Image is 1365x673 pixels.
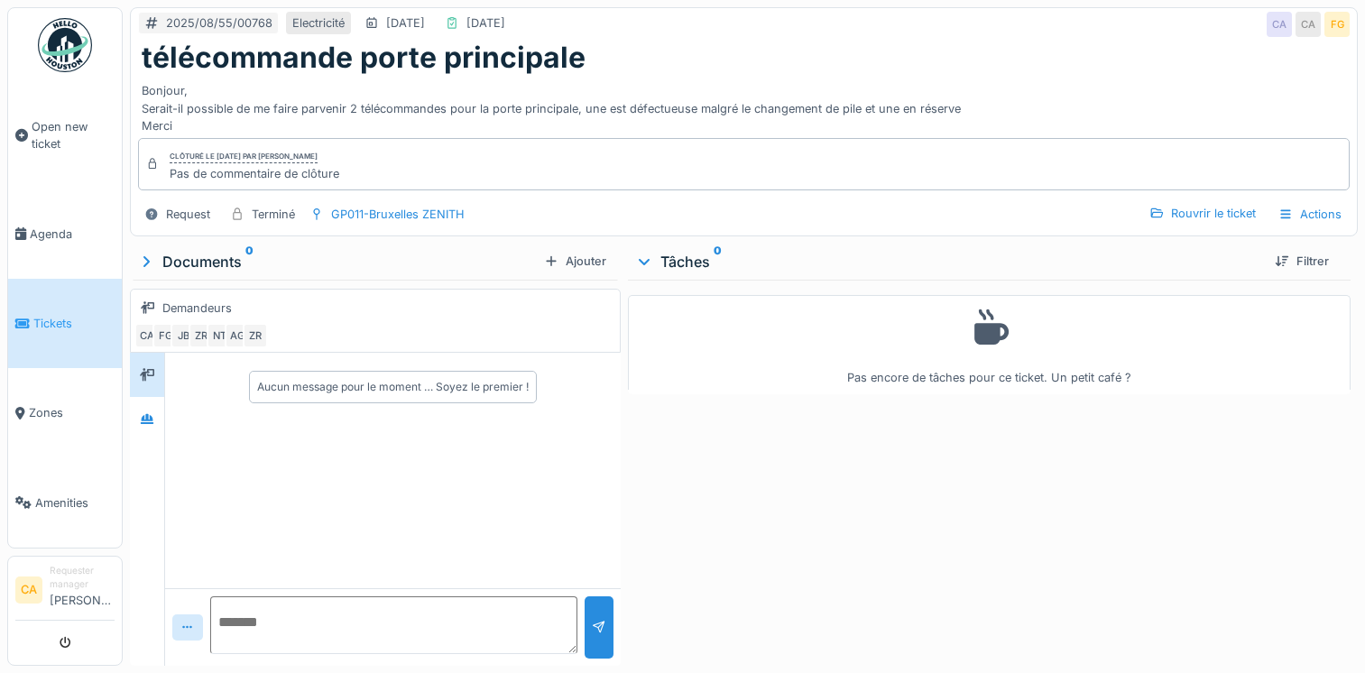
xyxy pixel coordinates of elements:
[386,14,425,32] div: [DATE]
[166,14,272,32] div: 2025/08/55/00768
[170,151,318,163] div: Clôturé le [DATE] par [PERSON_NAME]
[714,251,722,272] sup: 0
[33,315,115,332] span: Tickets
[166,206,210,223] div: Request
[8,368,122,457] a: Zones
[8,279,122,368] a: Tickets
[1142,201,1263,226] div: Rouvrir le ticket
[35,494,115,512] span: Amenities
[1324,12,1350,37] div: FG
[170,165,339,182] div: Pas de commentaire de clôture
[50,564,115,592] div: Requester manager
[1296,12,1321,37] div: CA
[8,458,122,548] a: Amenities
[38,18,92,72] img: Badge_color-CXgf-gQk.svg
[466,14,505,32] div: [DATE]
[8,82,122,189] a: Open new ticket
[137,251,537,272] div: Documents
[245,251,254,272] sup: 0
[225,323,250,348] div: AG
[1267,12,1292,37] div: CA
[32,118,115,152] span: Open new ticket
[207,323,232,348] div: NT
[635,251,1260,272] div: Tâches
[15,576,42,604] li: CA
[134,323,160,348] div: CA
[152,323,178,348] div: FG
[243,323,268,348] div: ZR
[50,564,115,616] li: [PERSON_NAME]
[30,226,115,243] span: Agenda
[640,303,1339,387] div: Pas encore de tâches pour ce ticket. Un petit café ?
[171,323,196,348] div: JB
[29,404,115,421] span: Zones
[8,189,122,279] a: Agenda
[162,300,232,317] div: Demandeurs
[537,249,613,273] div: Ajouter
[1268,249,1336,273] div: Filtrer
[1270,201,1350,227] div: Actions
[257,379,529,395] div: Aucun message pour le moment … Soyez le premier !
[15,564,115,621] a: CA Requester manager[PERSON_NAME]
[331,206,465,223] div: GP011-Bruxelles ZENITH
[292,14,345,32] div: Electricité
[189,323,214,348] div: ZR
[142,75,1346,134] div: Bonjour, Serait-il possible de me faire parvenir 2 télécommandes pour la porte principale, une es...
[142,41,586,75] h1: télécommande porte principale
[252,206,295,223] div: Terminé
